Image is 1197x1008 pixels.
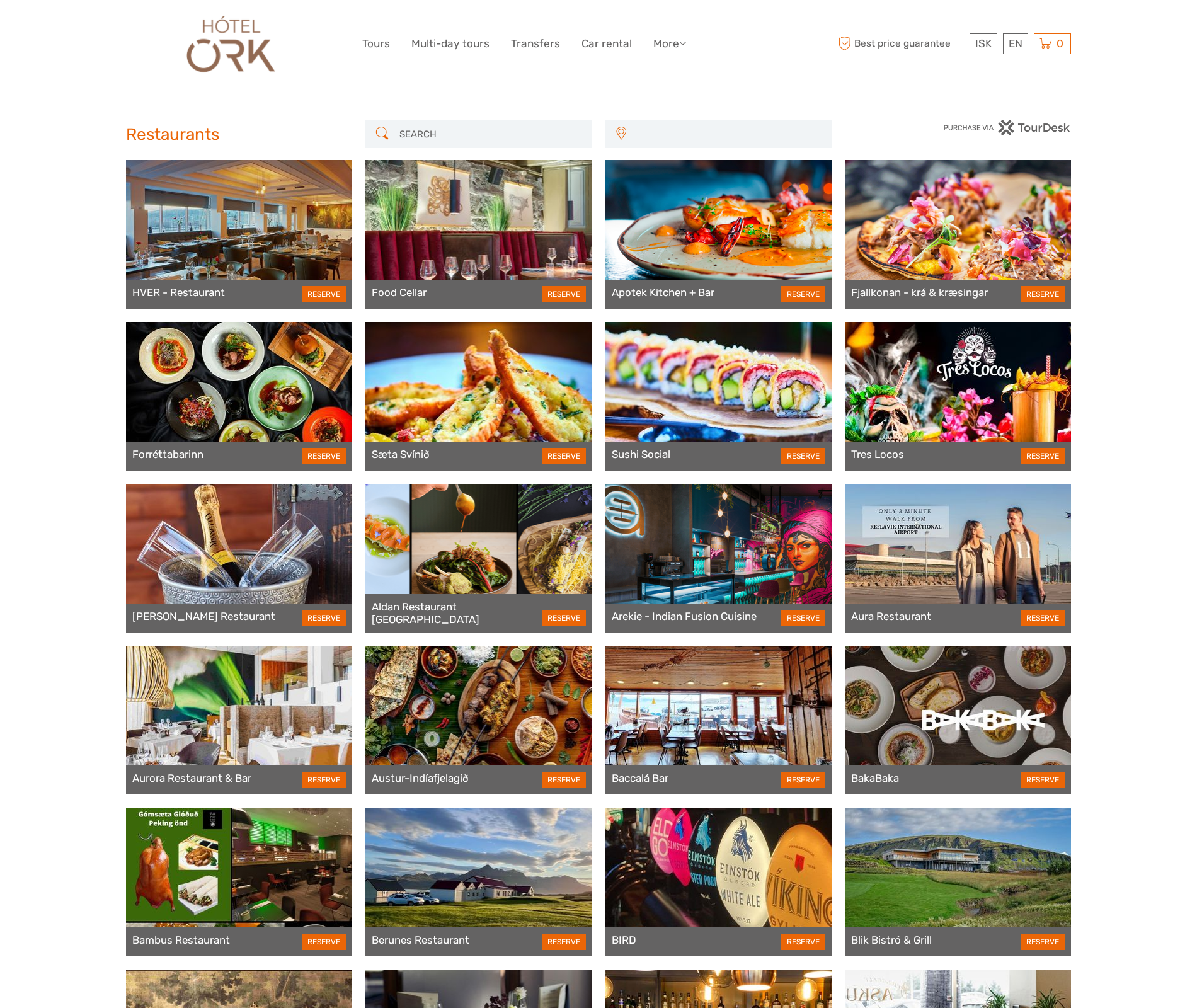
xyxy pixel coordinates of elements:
[781,286,825,302] a: RESERVE
[1055,37,1065,50] span: 0
[132,610,275,622] a: [PERSON_NAME] Restaurant
[132,772,251,784] a: Aurora Restaurant & Bar
[653,35,686,53] a: More
[612,286,714,299] a: Apotek Kitchen + Bar
[302,772,346,788] a: RESERVE
[975,37,992,50] span: ISK
[180,9,282,78] img: Our services
[394,123,585,145] input: SEARCH
[126,125,352,145] h2: Restaurants
[362,35,390,53] a: Tours
[1021,286,1065,302] a: RESERVE
[851,448,904,461] a: Tres Locos
[372,600,541,626] a: Aldan Restaurant [GEOGRAPHIC_DATA]
[372,934,469,946] a: Berunes Restaurant
[302,286,346,302] a: RESERVE
[302,448,346,464] a: RESERVE
[851,286,988,299] a: Fjallkonan - krá & kræsingar
[612,772,668,784] a: Baccalá Bar
[372,286,427,299] a: Food Cellar
[1021,934,1065,950] a: RESERVE
[943,120,1071,135] img: PurchaseViaTourDesk.png
[781,610,825,626] a: RESERVE
[851,772,899,784] a: BakaBaka
[581,35,632,53] a: Car rental
[1021,772,1065,788] a: RESERVE
[1021,448,1065,464] a: RESERVE
[132,448,203,461] a: Forréttabarinn
[372,772,469,784] a: Austur-Indíafjelagið
[781,448,825,464] a: RESERVE
[851,934,932,946] a: Blik Bistró & Grill
[781,772,825,788] a: RESERVE
[1021,610,1065,626] a: RESERVE
[542,934,586,950] a: RESERVE
[542,286,586,302] a: RESERVE
[851,610,931,622] a: Aura Restaurant
[302,934,346,950] a: RESERVE
[411,35,490,53] a: Multi-day tours
[612,610,757,622] a: Arekie - Indian Fusion Cuisine
[835,33,966,54] span: Best price guarantee
[132,934,230,946] a: Bambus Restaurant
[372,448,430,461] a: Sæta Svínið
[612,448,670,461] a: Sushi Social
[542,610,586,626] a: RESERVE
[132,286,225,299] a: HVER - Restaurant
[542,448,586,464] a: RESERVE
[302,610,346,626] a: RESERVE
[511,35,560,53] a: Transfers
[542,772,586,788] a: RESERVE
[612,934,636,946] a: BIRD
[1003,33,1028,54] div: EN
[781,934,825,950] a: RESERVE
